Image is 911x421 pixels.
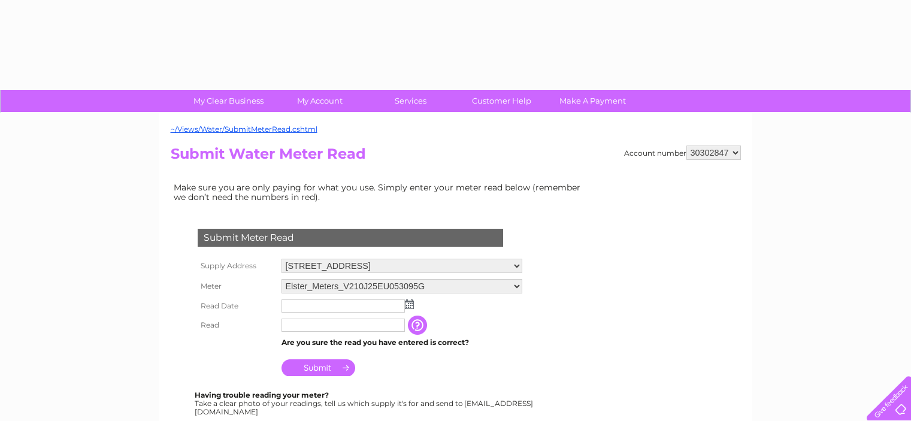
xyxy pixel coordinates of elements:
a: ~/Views/Water/SubmitMeterRead.cshtml [171,125,317,134]
a: My Clear Business [179,90,278,112]
th: Meter [195,276,279,296]
td: Make sure you are only paying for what you use. Simply enter your meter read below (remember we d... [171,180,590,205]
th: Read [195,316,279,335]
a: Make A Payment [543,90,642,112]
h2: Submit Water Meter Read [171,146,741,168]
td: Are you sure the read you have entered is correct? [279,335,525,350]
a: Customer Help [452,90,551,112]
input: Submit [282,359,355,376]
input: Information [408,316,429,335]
img: ... [405,299,414,309]
div: Submit Meter Read [198,229,503,247]
div: Account number [624,146,741,160]
a: My Account [270,90,369,112]
a: Services [361,90,460,112]
div: Take a clear photo of your readings, tell us which supply it's for and send to [EMAIL_ADDRESS][DO... [195,391,535,416]
th: Read Date [195,296,279,316]
th: Supply Address [195,256,279,276]
b: Having trouble reading your meter? [195,390,329,399]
